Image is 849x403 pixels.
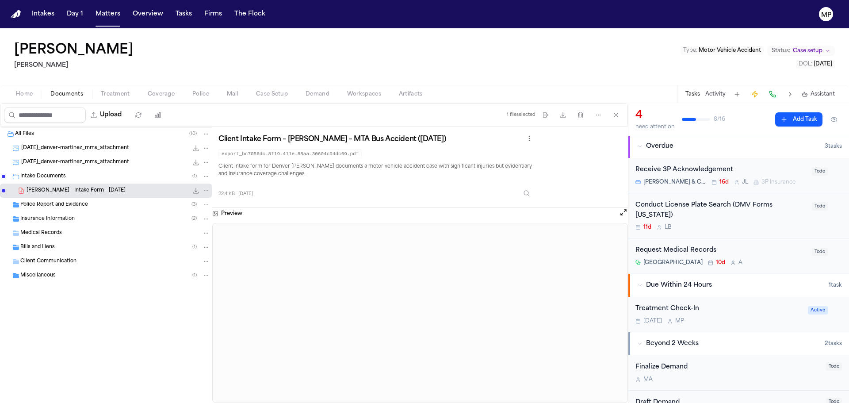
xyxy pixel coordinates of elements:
[201,6,226,22] button: Firms
[643,224,651,231] span: 11d
[192,245,197,249] span: ( 1 )
[191,202,197,207] span: ( 3 )
[628,135,849,158] button: Overdue3tasks
[192,91,209,98] span: Police
[227,91,238,98] span: Mail
[761,179,795,186] span: 3P Insurance
[218,135,446,144] h3: Client Intake Form – [PERSON_NAME] – MTA Bus Accident ([DATE])
[731,88,743,100] button: Add Task
[172,6,195,22] a: Tasks
[21,159,129,166] span: [DATE]_denver-martinez_mms_attachment
[628,158,849,193] div: Open task: Receive 3P Acknowledgement
[192,174,197,179] span: ( 1 )
[705,91,726,98] button: Activity
[812,202,828,211] span: Todo
[218,191,235,197] span: 22.4 KB
[619,208,628,217] button: Open preview
[738,259,742,266] span: A
[92,6,124,22] button: Matters
[829,282,842,289] span: 1 task
[148,91,175,98] span: Coverage
[231,6,269,22] button: The Flock
[306,91,329,98] span: Demand
[628,332,849,355] button: Beyond 2 Weeks2tasks
[20,244,55,251] span: Bills and Liens
[20,201,88,209] span: Police Report and Evidence
[635,200,807,221] div: Conduct License Plate Search (DMV Forms [US_STATE])
[643,179,706,186] span: [PERSON_NAME] & Company (TPA for Metro)
[20,230,62,237] span: Medical Records
[643,376,653,383] span: M A
[20,258,76,265] span: Client Communication
[665,224,672,231] span: L B
[189,131,197,136] span: ( 10 )
[825,143,842,150] span: 3 task s
[772,47,790,54] span: Status:
[20,215,75,223] span: Insurance Information
[635,108,675,123] div: 4
[15,130,34,138] span: All Files
[814,61,832,67] span: [DATE]
[719,179,729,186] span: 16d
[812,167,828,176] span: Todo
[685,91,700,98] button: Tasks
[775,112,822,127] button: Add Task
[129,6,167,22] button: Overview
[643,318,662,325] span: [DATE]
[767,46,835,56] button: Change status from Case setup
[749,88,761,100] button: Create Immediate Task
[716,259,725,266] span: 10d
[191,216,197,221] span: ( 2 )
[218,163,535,179] p: Client intake form for Denver [PERSON_NAME] documents a motor vehicle accident case with signific...
[714,116,725,123] span: 8 / 16
[399,91,423,98] span: Artifacts
[635,304,803,314] div: Treatment Check-In
[635,362,821,372] div: Finalize Demand
[683,48,697,53] span: Type :
[812,248,828,256] span: Todo
[507,112,535,118] div: 1 file selected
[11,10,21,19] a: Home
[811,91,835,98] span: Assistant
[63,6,87,22] button: Day 1
[628,238,849,273] div: Open task: Request Medical Records
[825,340,842,347] span: 2 task s
[766,88,779,100] button: Make a Call
[14,42,134,58] h1: [PERSON_NAME]
[646,142,673,151] span: Overdue
[256,91,288,98] span: Case Setup
[192,273,197,278] span: ( 1 )
[101,91,130,98] span: Treatment
[191,144,200,153] button: Download 2025-07-30_denver-martinez_mms_attachment
[742,179,748,186] span: J L
[347,91,381,98] span: Workspaces
[27,187,126,195] span: [PERSON_NAME] - Intake Form - [DATE]
[4,107,86,123] input: Search files
[699,48,761,53] span: Motor Vehicle Accident
[20,173,66,180] span: Intake Documents
[628,355,849,391] div: Open task: Finalize Demand
[86,107,127,123] button: Upload
[191,158,200,167] button: Download 2025-07-30_denver-martinez_mms_attachment
[799,61,812,67] span: DOL :
[646,281,712,290] span: Due Within 24 Hours
[796,60,835,69] button: Edit DOL: 2025-03-14
[802,91,835,98] button: Assistant
[635,246,807,256] div: Request Medical Records
[28,6,58,22] button: Intakes
[628,274,849,297] button: Due Within 24 Hours1task
[646,339,699,348] span: Beyond 2 Weeks
[808,306,828,315] span: Active
[619,208,628,219] button: Open preview
[826,112,842,127] button: Hide completed tasks (⌘⇧H)
[11,10,21,19] img: Finch Logo
[635,165,807,175] div: Receive 3P Acknowledgement
[681,46,764,55] button: Edit Type: Motor Vehicle Accident
[628,193,849,239] div: Open task: Conduct License Plate Search (DMV Forms CALIFORNIA)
